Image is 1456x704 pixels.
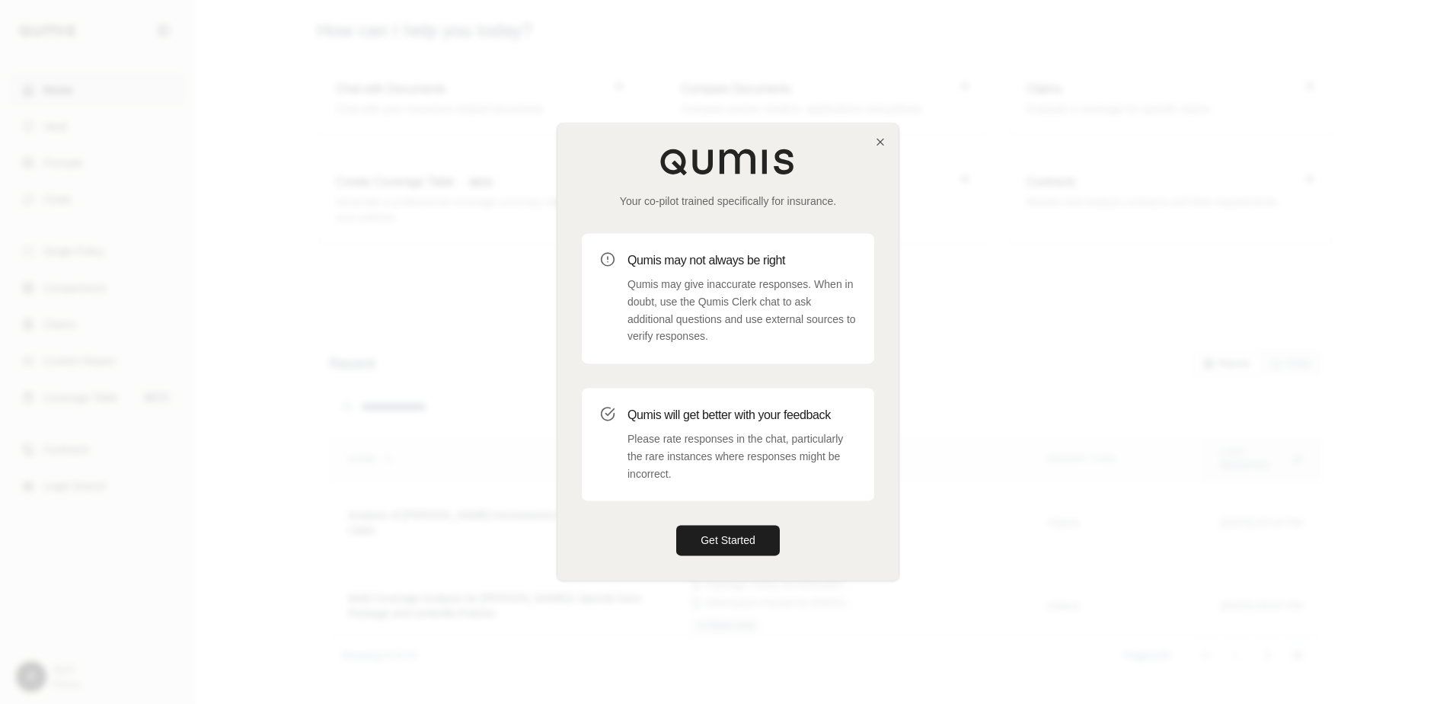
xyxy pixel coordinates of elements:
p: Please rate responses in the chat, particularly the rare instances where responses might be incor... [627,430,856,482]
p: Your co-pilot trained specifically for insurance. [582,194,874,209]
button: Get Started [676,526,780,556]
p: Qumis may give inaccurate responses. When in doubt, use the Qumis Clerk chat to ask additional qu... [627,276,856,345]
h3: Qumis will get better with your feedback [627,406,856,424]
h3: Qumis may not always be right [627,251,856,270]
img: Qumis Logo [659,148,797,175]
